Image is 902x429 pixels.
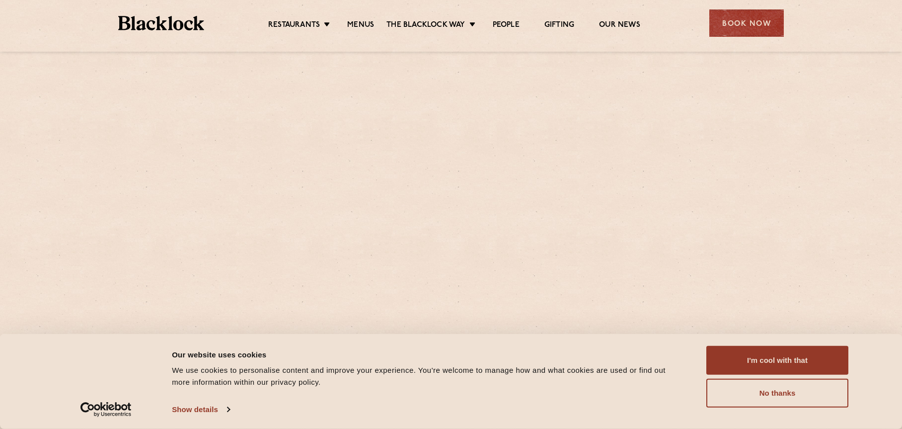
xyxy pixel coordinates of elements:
[706,346,848,375] button: I'm cool with that
[118,16,204,30] img: BL_Textured_Logo-footer-cropped.svg
[386,20,465,31] a: The Blacklock Way
[599,20,640,31] a: Our News
[706,379,848,408] button: No thanks
[268,20,320,31] a: Restaurants
[544,20,574,31] a: Gifting
[172,348,684,360] div: Our website uses cookies
[172,402,229,417] a: Show details
[347,20,374,31] a: Menus
[172,364,684,388] div: We use cookies to personalise content and improve your experience. You're welcome to manage how a...
[493,20,520,31] a: People
[709,9,784,37] div: Book Now
[63,402,150,417] a: Usercentrics Cookiebot - opens in a new window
